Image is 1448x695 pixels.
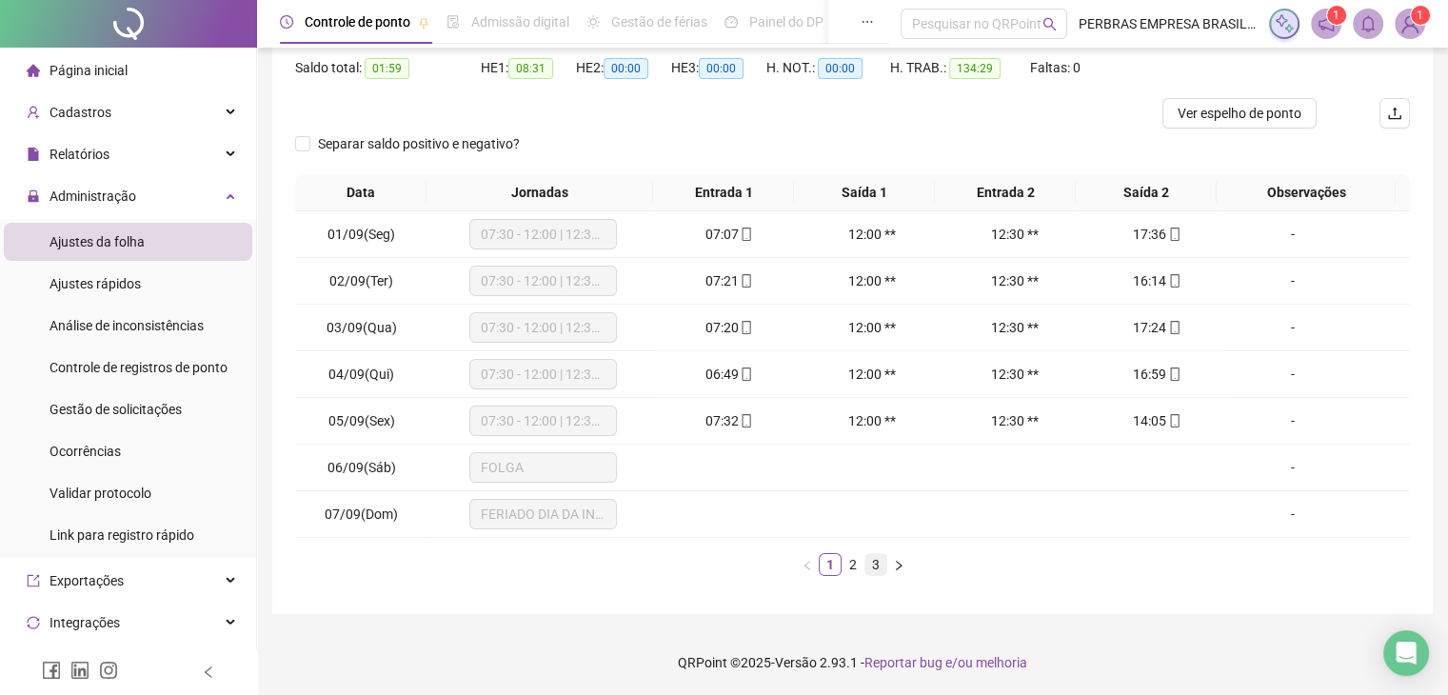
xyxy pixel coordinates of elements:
[50,527,194,543] span: Link para registro rápido
[50,63,128,78] span: Página inicial
[818,58,863,79] span: 00:00
[890,57,1029,79] div: H. TRAB.:
[935,174,1076,211] th: Entrada 2
[766,57,890,79] div: H. NOT.:
[1318,15,1335,32] span: notification
[1387,106,1402,121] span: upload
[27,616,40,629] span: sync
[50,615,120,630] span: Integrações
[481,267,605,295] span: 07:30 - 12:00 | 12:30 - 16:48
[738,274,753,288] span: mobile
[842,553,864,576] li: 2
[1383,630,1429,676] div: Open Intercom Messenger
[1411,6,1430,25] sup: Atualize o seu contato no menu Meus Dados
[775,655,817,670] span: Versão
[724,15,738,29] span: dashboard
[1327,6,1346,25] sup: 1
[604,58,648,79] span: 00:00
[749,14,823,30] span: Painel do DP
[1030,60,1081,75] span: Faltas: 0
[861,15,874,29] span: ellipsis
[653,174,794,211] th: Entrada 1
[1290,506,1294,522] span: -
[50,573,124,588] span: Exportações
[70,661,89,680] span: linkedin
[310,133,527,154] span: Separar saldo positivo e negativo?
[328,367,394,382] span: 04/09(Qui)
[843,554,863,575] a: 2
[1076,174,1217,211] th: Saída 2
[704,227,738,242] span: 07:07
[50,402,182,417] span: Gestão de solicitações
[295,57,481,79] div: Saldo total:
[586,15,600,29] span: sun
[508,58,553,79] span: 08:31
[1290,413,1294,428] span: -
[481,500,605,528] span: FERIADO DIA DA INDEPENDÊNCIA
[671,57,766,79] div: HE 3:
[1224,182,1388,203] span: Observações
[50,360,228,375] span: Controle de registros de ponto
[42,661,61,680] span: facebook
[305,14,410,30] span: Controle de ponto
[27,64,40,77] span: home
[481,57,576,79] div: HE 1:
[27,574,40,587] span: export
[99,661,118,680] span: instagram
[325,506,398,522] span: 07/09(Dom)
[1166,228,1181,241] span: mobile
[1290,273,1294,288] span: -
[887,553,910,576] li: Próxima página
[1079,13,1258,34] span: PERBRAS EMPRESA BRASILEIRA DE PERFURACAO LTDA
[481,453,605,482] span: FOLGA
[1290,320,1294,335] span: -
[1290,460,1294,475] span: -
[27,148,40,161] span: file
[1417,9,1423,22] span: 1
[418,17,429,29] span: pushpin
[802,560,813,571] span: left
[820,554,841,575] a: 1
[1166,414,1181,427] span: mobile
[796,553,819,576] li: Página anterior
[699,58,744,79] span: 00:00
[576,57,671,79] div: HE 2:
[865,554,886,575] a: 3
[1133,367,1166,382] span: 16:59
[328,413,395,428] span: 05/09(Sex)
[704,367,738,382] span: 06:49
[864,655,1027,670] span: Reportar bug e/ou melhoria
[50,444,121,459] span: Ocorrências
[1217,174,1396,211] th: Observações
[481,360,605,388] span: 07:30 - 12:00 | 12:30 - 16:48
[1333,9,1339,22] span: 1
[295,174,426,211] th: Data
[1359,15,1377,32] span: bell
[50,234,145,249] span: Ajustes da folha
[893,560,904,571] span: right
[50,486,151,501] span: Validar protocolo
[481,220,605,248] span: 07:30 - 12:00 | 12:30 - 16:48
[1178,103,1301,124] span: Ver espelho de ponto
[327,227,395,242] span: 01/09(Seg)
[27,106,40,119] span: user-add
[796,553,819,576] button: left
[202,665,215,679] span: left
[704,273,738,288] span: 07:21
[426,174,653,211] th: Jornadas
[50,147,109,162] span: Relatórios
[50,318,204,333] span: Análise de inconsistências
[704,413,738,428] span: 07:32
[1166,367,1181,381] span: mobile
[1290,367,1294,382] span: -
[329,273,393,288] span: 02/09(Ter)
[738,228,753,241] span: mobile
[280,15,293,29] span: clock-circle
[738,367,753,381] span: mobile
[887,553,910,576] button: right
[471,14,569,30] span: Admissão digital
[1166,274,1181,288] span: mobile
[50,276,141,291] span: Ajustes rápidos
[481,313,605,342] span: 07:30 - 12:00 | 12:30 - 16:48
[738,321,753,334] span: mobile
